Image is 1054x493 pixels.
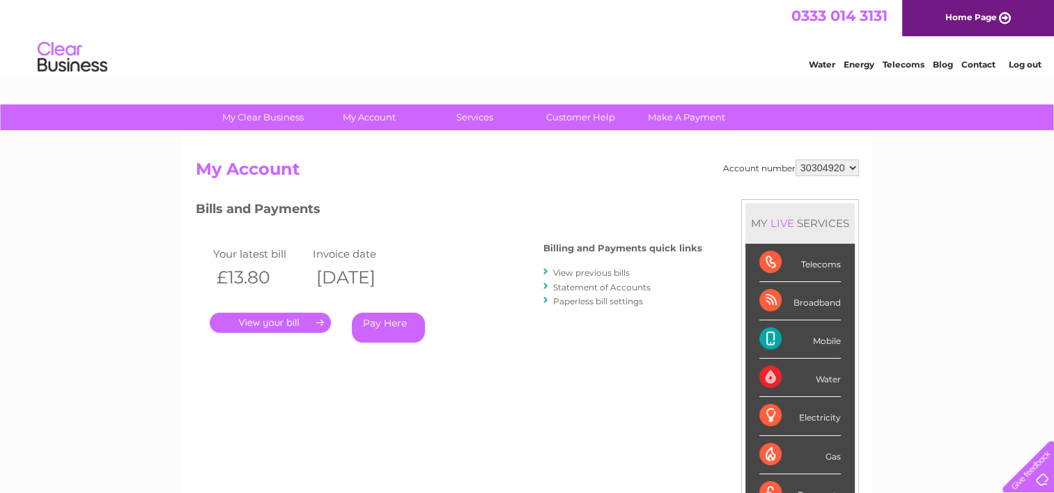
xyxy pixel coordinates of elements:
[745,203,855,243] div: MY SERVICES
[196,159,859,186] h2: My Account
[809,59,835,70] a: Water
[210,263,310,292] th: £13.80
[723,159,859,176] div: Account number
[768,217,797,230] div: LIVE
[629,104,744,130] a: Make A Payment
[759,320,841,359] div: Mobile
[417,104,532,130] a: Services
[759,282,841,320] div: Broadband
[196,199,702,224] h3: Bills and Payments
[352,313,425,343] a: Pay Here
[309,244,410,263] td: Invoice date
[210,244,310,263] td: Your latest bill
[199,8,857,68] div: Clear Business is a trading name of Verastar Limited (registered in [GEOGRAPHIC_DATA] No. 3667643...
[311,104,426,130] a: My Account
[553,267,630,278] a: View previous bills
[206,104,320,130] a: My Clear Business
[309,263,410,292] th: [DATE]
[759,359,841,397] div: Water
[37,36,108,79] img: logo.png
[553,282,651,292] a: Statement of Accounts
[210,313,331,333] a: .
[961,59,995,70] a: Contact
[883,59,924,70] a: Telecoms
[523,104,638,130] a: Customer Help
[543,243,702,253] h4: Billing and Payments quick links
[1008,59,1041,70] a: Log out
[759,436,841,474] div: Gas
[553,296,643,306] a: Paperless bill settings
[933,59,953,70] a: Blog
[844,59,874,70] a: Energy
[791,7,888,24] a: 0333 014 3131
[759,397,841,435] div: Electricity
[759,244,841,282] div: Telecoms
